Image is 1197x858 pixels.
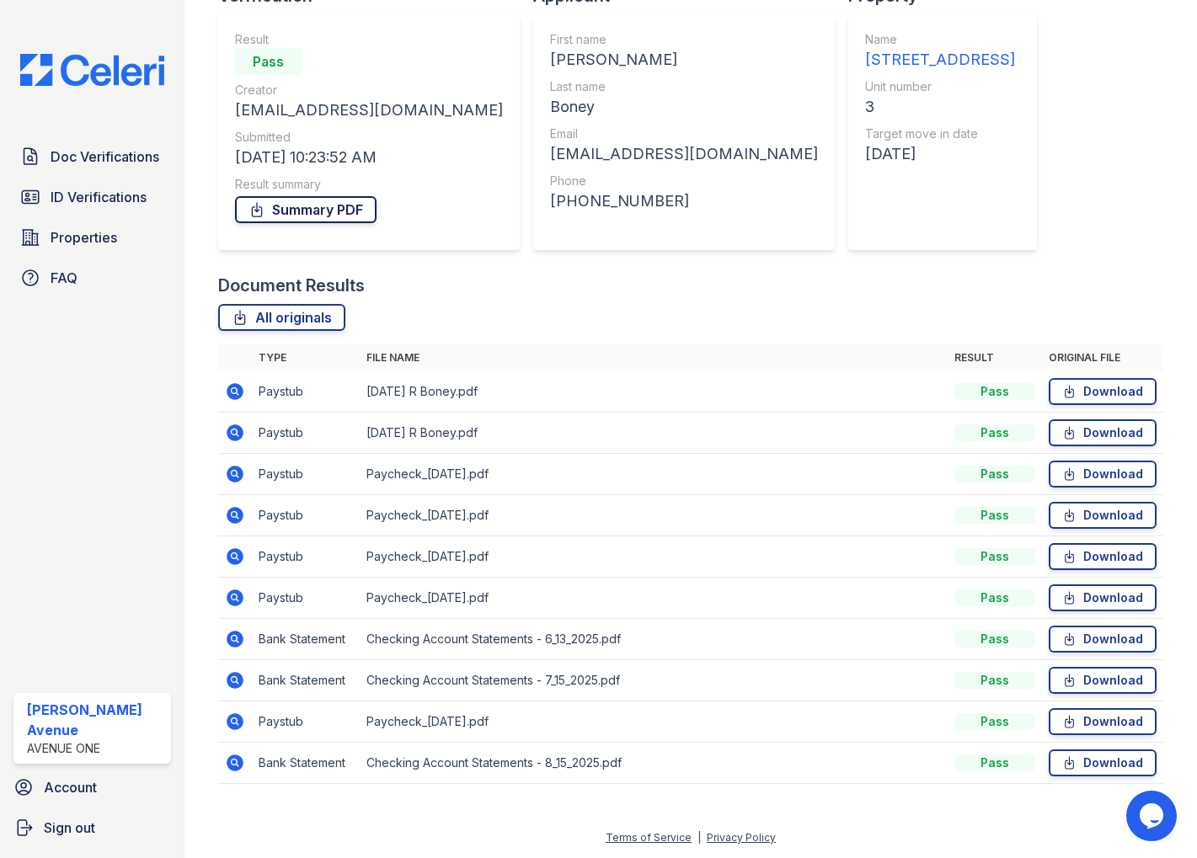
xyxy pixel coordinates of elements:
[954,754,1035,771] div: Pass
[954,507,1035,524] div: Pass
[360,578,948,619] td: Paycheck_[DATE].pdf
[697,831,701,844] div: |
[44,818,95,838] span: Sign out
[1126,791,1180,841] iframe: chat widget
[252,536,360,578] td: Paystub
[7,811,178,845] a: Sign out
[954,466,1035,482] div: Pass
[252,454,360,495] td: Paystub
[954,548,1035,565] div: Pass
[235,82,503,99] div: Creator
[954,672,1035,689] div: Pass
[1049,667,1157,694] a: Download
[865,95,1015,119] div: 3
[948,344,1042,371] th: Result
[360,701,948,743] td: Paycheck_[DATE].pdf
[1049,749,1157,776] a: Download
[550,78,818,95] div: Last name
[218,274,365,297] div: Document Results
[252,743,360,784] td: Bank Statement
[707,831,776,844] a: Privacy Policy
[360,495,948,536] td: Paycheck_[DATE].pdf
[13,261,171,295] a: FAQ
[235,176,503,193] div: Result summary
[235,48,302,75] div: Pass
[360,344,948,371] th: File name
[13,221,171,254] a: Properties
[1049,543,1157,570] a: Download
[252,371,360,413] td: Paystub
[360,371,948,413] td: [DATE] R Boney.pdf
[1049,461,1157,488] a: Download
[252,413,360,454] td: Paystub
[252,495,360,536] td: Paystub
[865,48,1015,72] div: [STREET_ADDRESS]
[51,147,159,167] span: Doc Verifications
[1049,502,1157,529] a: Download
[235,99,503,122] div: [EMAIL_ADDRESS][DOMAIN_NAME]
[51,227,117,248] span: Properties
[1049,708,1157,735] a: Download
[252,701,360,743] td: Paystub
[550,125,818,142] div: Email
[1049,419,1157,446] a: Download
[1049,626,1157,653] a: Download
[360,743,948,784] td: Checking Account Statements - 8_15_2025.pdf
[252,660,360,701] td: Bank Statement
[954,424,1035,441] div: Pass
[7,770,178,804] a: Account
[550,31,818,48] div: First name
[252,578,360,619] td: Paystub
[360,619,948,660] td: Checking Account Statements - 6_13_2025.pdf
[360,536,948,578] td: Paycheck_[DATE].pdf
[865,125,1015,142] div: Target move in date
[550,173,818,189] div: Phone
[235,31,503,48] div: Result
[1049,584,1157,611] a: Download
[360,454,948,495] td: Paycheck_[DATE].pdf
[44,777,97,797] span: Account
[235,146,503,169] div: [DATE] 10:23:52 AM
[13,180,171,214] a: ID Verifications
[51,187,147,207] span: ID Verifications
[27,700,164,740] div: [PERSON_NAME] Avenue
[1049,378,1157,405] a: Download
[954,589,1035,606] div: Pass
[550,142,818,166] div: [EMAIL_ADDRESS][DOMAIN_NAME]
[550,189,818,213] div: [PHONE_NUMBER]
[865,142,1015,166] div: [DATE]
[252,344,360,371] th: Type
[7,54,178,86] img: CE_Logo_Blue-a8612792a0a2168367f1c8372b55b34899dd931a85d93a1a3d3e32e68fde9ad4.png
[235,196,377,223] a: Summary PDF
[550,48,818,72] div: [PERSON_NAME]
[550,95,818,119] div: Boney
[954,713,1035,730] div: Pass
[360,413,948,454] td: [DATE] R Boney.pdf
[606,831,692,844] a: Terms of Service
[954,631,1035,647] div: Pass
[865,78,1015,95] div: Unit number
[865,31,1015,48] div: Name
[235,129,503,146] div: Submitted
[1042,344,1163,371] th: Original file
[13,140,171,173] a: Doc Verifications
[27,740,164,757] div: Avenue One
[252,619,360,660] td: Bank Statement
[865,31,1015,72] a: Name [STREET_ADDRESS]
[360,660,948,701] td: Checking Account Statements - 7_15_2025.pdf
[51,268,77,288] span: FAQ
[954,383,1035,400] div: Pass
[218,304,345,331] a: All originals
